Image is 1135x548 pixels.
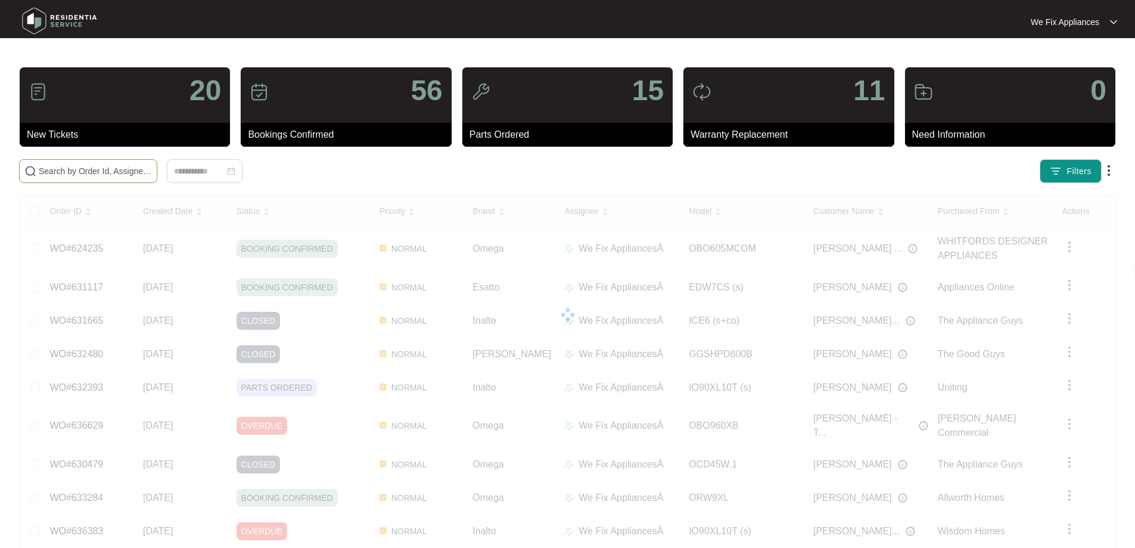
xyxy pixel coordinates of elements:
[692,82,711,101] img: icon
[1090,76,1106,105] p: 0
[691,128,894,142] p: Warranty Replacement
[632,76,664,105] p: 15
[250,82,269,101] img: icon
[27,128,230,142] p: New Tickets
[24,165,36,177] img: search-icon
[471,82,490,101] img: icon
[411,76,442,105] p: 56
[1066,165,1092,178] span: Filters
[1102,163,1116,178] img: dropdown arrow
[189,76,221,105] p: 20
[1110,19,1117,25] img: dropdown arrow
[39,165,152,178] input: Search by Order Id, Assignee Name, Customer Name, Brand and Model
[248,128,451,142] p: Bookings Confirmed
[1050,165,1062,177] img: filter icon
[914,82,933,101] img: icon
[469,128,673,142] p: Parts Ordered
[1040,159,1102,183] button: filter iconFilters
[853,76,885,105] p: 11
[912,128,1115,142] p: Need Information
[1031,16,1099,28] p: We Fix Appliances
[18,3,101,39] img: residentia service logo
[29,82,48,101] img: icon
